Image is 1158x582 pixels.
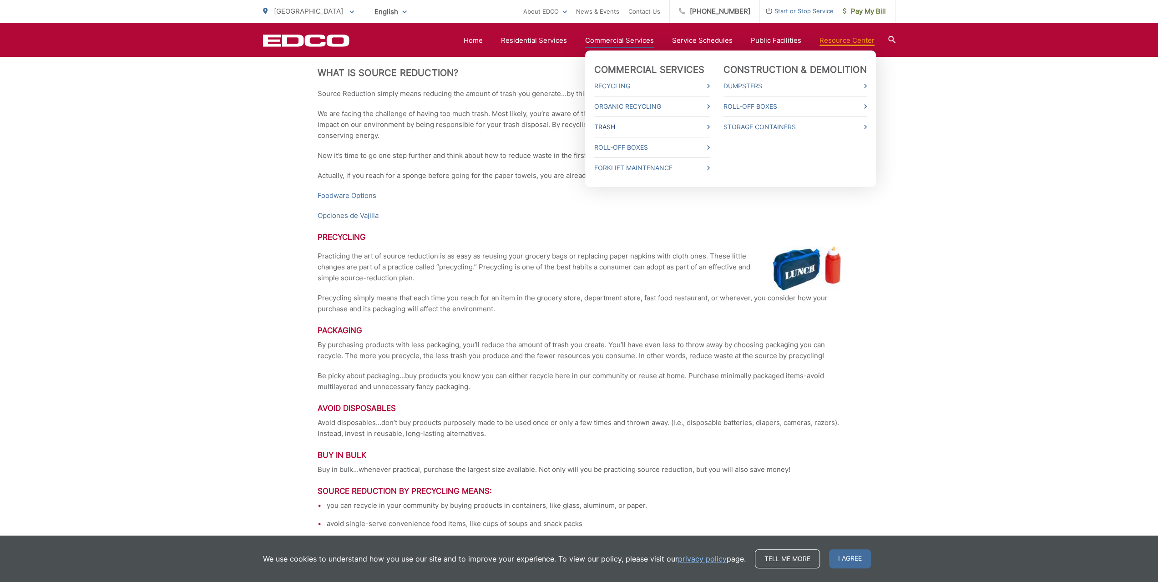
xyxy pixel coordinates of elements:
h3: Source reduction by precycling means: [318,486,841,496]
a: Resource Center [819,35,875,46]
a: Opciones de Vajilla [318,210,379,221]
h3: Avoid Disposables [318,404,841,413]
a: Service Schedules [672,35,733,46]
a: Tell me more [755,549,820,568]
span: [GEOGRAPHIC_DATA] [274,7,343,15]
a: Foodware Options [318,190,376,201]
p: Source Reduction simply means reducing the amount of trash you generate…by thinking before you act. [318,88,841,99]
h3: Buy in Bulk [318,450,841,460]
a: Roll-Off Boxes [594,142,710,153]
a: Construction & Demolition [723,64,867,75]
img: Lunch Bag [773,246,841,291]
p: Buy in bulk…whenever practical, purchase the largest size available. Not only will you be practic... [318,464,841,475]
p: Avoid disposables…don’t buy products purposely made to be used once or only a few times and throw... [318,417,841,439]
a: Home [464,35,483,46]
a: Roll-Off Boxes [723,101,867,112]
a: News & Events [576,6,619,17]
p: Actually, if you reach for a sponge before going for the paper towels, you are already reducing w... [318,170,841,181]
a: Commercial Services [594,64,705,75]
a: Dumpsters [723,81,867,91]
a: Commercial Services [585,35,654,46]
p: We are facing the challenge of having too much trash. Most likely, you’re aware of this and are d... [318,108,841,141]
a: About EDCO [523,6,567,17]
a: Residential Services [501,35,567,46]
a: Storage Containers [723,121,867,132]
a: Trash [594,121,710,132]
h2: What is Source Reduction? [318,67,841,78]
a: privacy policy [678,553,727,564]
a: Public Facilities [751,35,801,46]
p: Be picky about packaging…buy products you know you can either recycle here in our community or re... [318,370,841,392]
span: Pay My Bill [843,6,886,17]
span: I agree [829,549,871,568]
p: Now it’s time to go one step further and think about how to reduce waste in the first place by go... [318,150,841,161]
h3: Precycling [318,233,841,242]
h3: Packaging [318,326,841,335]
a: Organic Recycling [594,101,710,112]
p: By purchasing products with less packaging, you’ll reduce the amount of trash you create. You’ll ... [318,339,841,361]
a: Forklift Maintenance [594,162,710,173]
p: We use cookies to understand how you use our site and to improve your experience. To view our pol... [263,553,746,564]
a: EDCD logo. Return to the homepage. [263,34,349,47]
a: Contact Us [628,6,660,17]
li: avoid single-serve convenience food items, like cups of soups and snack packs [327,518,841,529]
span: English [368,4,414,20]
a: Recycling [594,81,710,91]
p: Practicing the art of source reduction is as easy as reusing your grocery bags or replacing paper... [318,251,841,283]
p: Precycling simply means that each time you reach for an item in the grocery store, department sto... [318,293,841,314]
li: you can recycle in your community by buying products in containers, like glass, aluminum, or paper. [327,500,841,511]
